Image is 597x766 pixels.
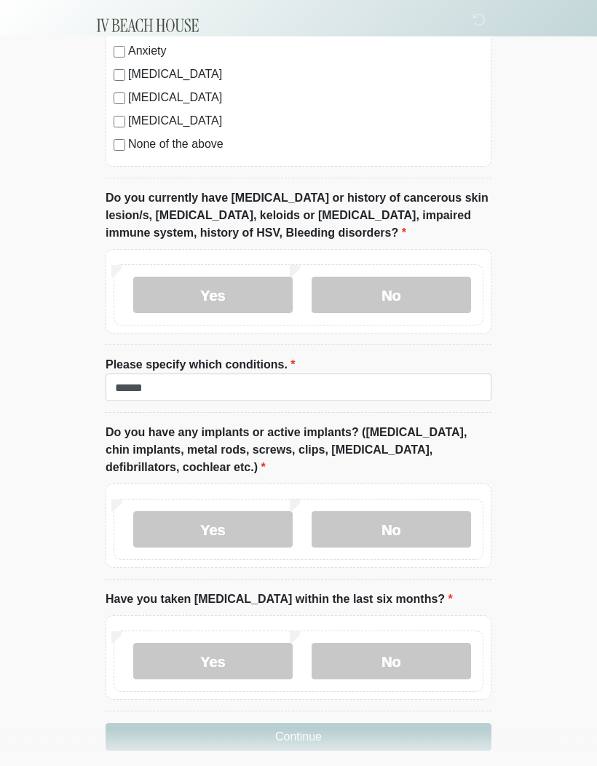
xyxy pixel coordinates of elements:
[114,116,125,127] input: [MEDICAL_DATA]
[133,277,293,313] label: Yes
[128,135,483,153] label: None of the above
[128,66,483,83] label: [MEDICAL_DATA]
[133,643,293,679] label: Yes
[312,511,471,548] label: No
[128,42,483,60] label: Anxiety
[114,69,125,81] input: [MEDICAL_DATA]
[106,356,296,374] label: Please specify which conditions.
[133,511,293,548] label: Yes
[114,139,125,151] input: None of the above
[114,46,125,58] input: Anxiety
[106,591,453,608] label: Have you taken [MEDICAL_DATA] within the last six months?
[106,723,491,751] button: Continue
[128,112,483,130] label: [MEDICAL_DATA]
[91,11,205,40] img: IV Beach House Logo
[128,89,483,106] label: [MEDICAL_DATA]
[312,277,471,313] label: No
[106,189,491,242] label: Do you currently have [MEDICAL_DATA] or history of cancerous skin lesion/s, [MEDICAL_DATA], keloi...
[114,92,125,104] input: [MEDICAL_DATA]
[106,424,491,476] label: Do you have any implants or active implants? ([MEDICAL_DATA], chin implants, metal rods, screws, ...
[312,643,471,679] label: No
